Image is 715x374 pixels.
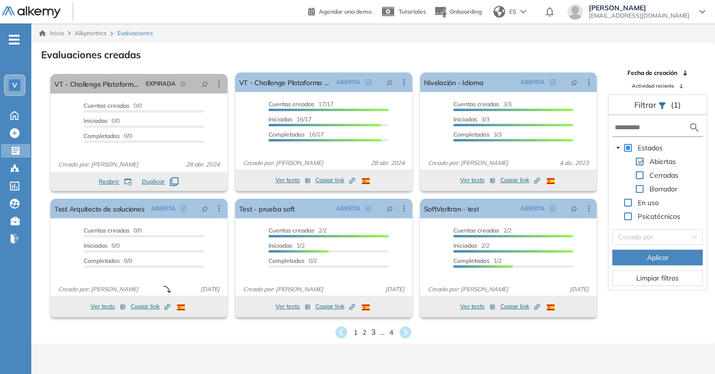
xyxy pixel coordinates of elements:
span: Iniciadas [453,242,477,249]
button: pushpin [379,74,401,90]
button: pushpin [379,201,401,216]
span: ABIERTA [520,204,545,213]
img: ESP [362,304,370,310]
span: 2/2 [453,227,512,234]
a: Test - prueba soft [239,199,295,218]
span: check-circle [180,206,186,211]
button: Copiar link [315,174,355,186]
span: 4 dic. 2023 [556,159,593,167]
span: Actividad reciente [632,82,674,90]
button: Limpiar filtros [612,270,703,286]
span: 3/3 [453,131,502,138]
span: Cerradas [649,171,678,180]
span: 1/2 [268,242,305,249]
h3: Evaluaciones creadas [41,49,141,61]
span: Completados [453,257,490,264]
span: [EMAIL_ADDRESS][DOMAIN_NAME] [589,12,690,20]
span: ABIERTA [336,204,360,213]
span: En uso [636,197,661,209]
span: ABIERTA [336,78,360,87]
span: (1) [671,99,681,111]
span: 3/3 [453,116,490,123]
button: Reabrir [99,177,132,186]
span: 0/0 [84,242,120,249]
span: Iniciadas [84,242,108,249]
span: 1/2 [453,257,502,264]
button: Copiar link [500,301,540,312]
span: Completados [268,257,305,264]
img: ESP [547,178,555,184]
span: Completados [84,132,120,140]
button: pushpin [194,201,216,216]
span: Cuentas creadas [268,100,314,108]
span: Iniciadas [268,242,292,249]
button: Ver tests [460,174,495,186]
span: ... [380,327,384,338]
span: Tutoriales [399,8,426,15]
button: pushpin [563,74,585,90]
span: ES [509,7,516,16]
span: Iniciadas [453,116,477,123]
span: Creado por: [PERSON_NAME] [239,159,327,167]
img: search icon [689,121,700,134]
span: pushpin [201,205,208,212]
img: ESP [177,304,185,310]
span: Creado por: [PERSON_NAME] [424,159,512,167]
button: Aplicar [612,250,703,265]
span: Copiar link [131,302,170,311]
span: Abiertas [649,157,676,166]
span: Alkymetrics [75,29,107,37]
span: Evaluaciones [117,29,153,38]
span: Reabrir [99,177,119,186]
span: Cuentas creadas [268,227,314,234]
span: Copiar link [500,302,540,311]
span: caret-down [616,145,621,150]
button: Duplicar [142,177,179,186]
span: 1 [354,327,357,338]
button: Ver tests [90,301,126,312]
button: pushpin [194,76,216,92]
span: 2/2 [268,227,327,234]
a: Nivelación - Idioma [424,72,484,92]
span: Cuentas creadas [84,102,130,109]
button: Copiar link [131,301,170,312]
span: 2 [362,327,366,338]
button: Onboarding [434,1,482,23]
button: Copiar link [315,301,355,312]
span: Borrador [648,183,679,195]
span: Estados [636,142,665,154]
span: pushpin [571,78,578,86]
img: world [493,6,505,18]
span: 3 [371,327,375,338]
span: Agendar una demo [319,8,372,15]
a: Agendar una demo [308,5,372,17]
button: pushpin [563,201,585,216]
span: Creado por: [PERSON_NAME] [54,285,142,294]
span: pushpin [386,205,393,212]
span: Completados [84,257,120,264]
img: Logo [2,6,61,19]
span: Cuentas creadas [84,227,130,234]
span: 28 abr. 2024 [182,160,223,169]
span: Cerradas [648,169,680,181]
span: Cuentas creadas [453,100,499,108]
span: Creado por: [PERSON_NAME] [54,160,142,169]
i: - [9,39,20,41]
span: [DATE] [566,285,593,294]
span: ABIERTA [520,78,545,87]
span: Iniciadas [268,116,292,123]
span: Fecha de creación [627,69,677,77]
span: [PERSON_NAME] [589,4,690,12]
span: Filtrar [634,100,658,110]
a: Inicio [39,29,64,38]
span: Creado por: [PERSON_NAME] [239,285,327,294]
span: En uso [638,198,659,207]
span: Psicotécnicos [638,212,680,221]
span: Abiertas [648,156,678,167]
span: 3/3 [453,100,512,108]
span: Copiar link [500,176,540,185]
span: 16/17 [268,116,312,123]
span: Completados [268,131,305,138]
span: Creado por: [PERSON_NAME] [424,285,512,294]
span: Duplicar [142,177,165,186]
